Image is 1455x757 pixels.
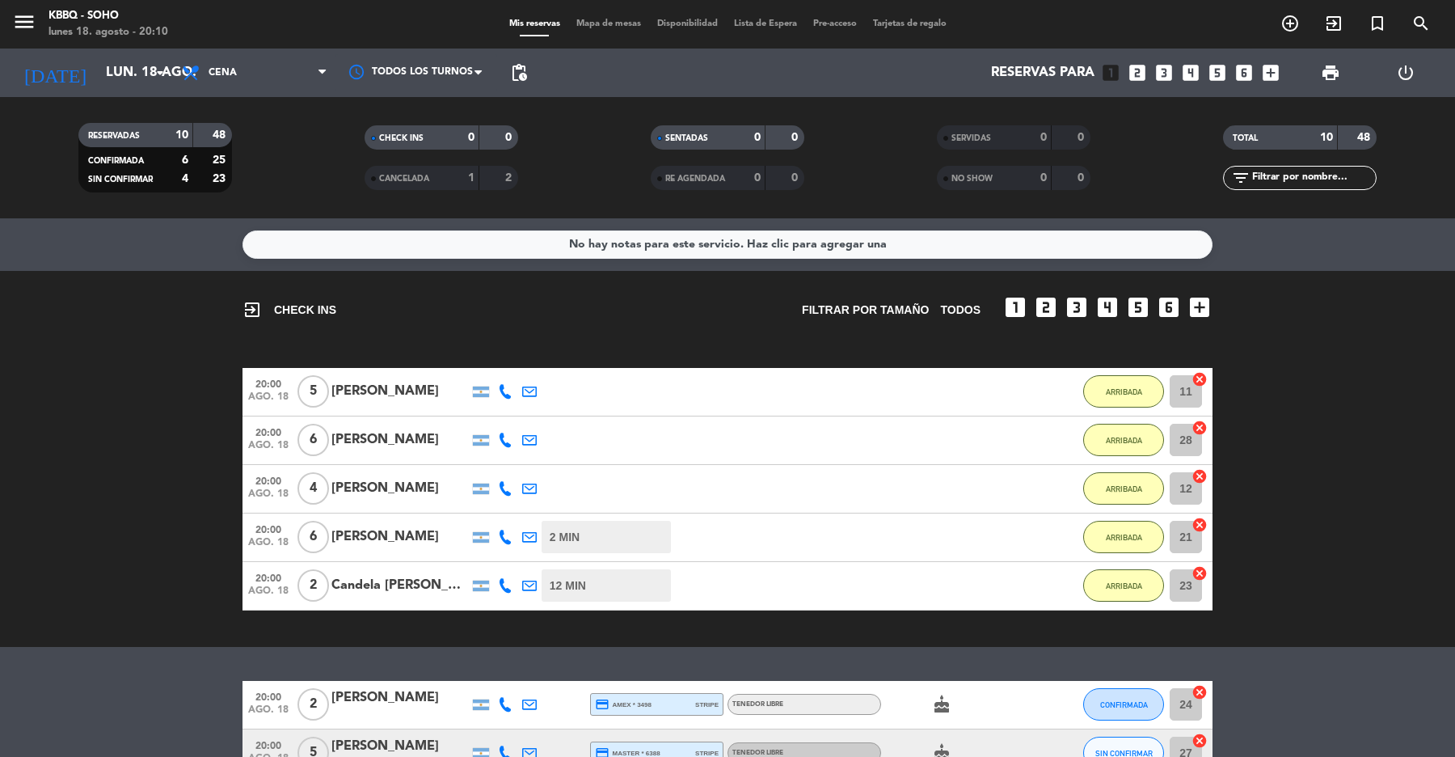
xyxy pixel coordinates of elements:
[1106,533,1142,542] span: ARRIBADA
[1153,62,1175,83] i: looks_3
[1083,472,1164,505] button: ARRIBADA
[1207,62,1228,83] i: looks_5
[1125,294,1151,320] i: looks_5
[331,575,469,596] div: Candela [PERSON_NAME]
[1078,132,1087,143] strong: 0
[248,704,289,723] span: ago. 18
[297,521,329,553] span: 6
[297,688,329,721] span: 2
[1002,294,1028,320] i: looks_one
[12,55,98,91] i: [DATE]
[1064,294,1090,320] i: looks_3
[48,8,168,24] div: Kbbq - Soho
[991,66,1094,81] span: Reservas para
[1368,14,1387,33] i: turned_in_not
[1280,14,1300,33] i: add_circle_outline
[1324,14,1343,33] i: exit_to_app
[791,172,801,184] strong: 0
[248,422,289,441] span: 20:00
[754,132,761,143] strong: 0
[1180,62,1201,83] i: looks_4
[505,132,515,143] strong: 0
[569,235,887,254] div: No hay notas para este servicio. Haz clic para agregar una
[1320,132,1333,143] strong: 10
[802,301,929,319] span: Filtrar por tamaño
[248,471,289,489] span: 20:00
[248,537,289,556] span: ago. 18
[1094,294,1120,320] i: looks_4
[940,301,981,319] span: TODOS
[175,129,188,141] strong: 10
[297,375,329,408] span: 5
[1083,569,1164,602] button: ARRIBADA
[248,391,289,410] span: ago. 18
[1033,294,1059,320] i: looks_two
[12,10,36,34] i: menu
[501,19,568,28] span: Mis reservas
[182,154,188,166] strong: 6
[331,736,469,757] div: [PERSON_NAME]
[695,700,719,710] span: stripe
[568,19,649,28] span: Mapa de mesas
[1250,169,1376,187] input: Filtrar por nombre...
[1083,688,1164,721] button: CONFIRMADA
[248,440,289,459] span: ago. 18
[213,129,229,141] strong: 48
[1078,172,1087,184] strong: 0
[932,695,951,714] i: cake
[331,429,469,450] div: [PERSON_NAME]
[1233,134,1258,142] span: TOTAL
[297,472,329,505] span: 4
[150,63,170,82] i: arrow_drop_down
[1040,172,1047,184] strong: 0
[951,134,991,142] span: SERVIDAS
[805,19,865,28] span: Pre-acceso
[595,697,652,712] span: amex * 3498
[1191,420,1208,436] i: cancel
[242,300,262,319] i: exit_to_app
[1106,581,1142,590] span: ARRIBADA
[1191,733,1208,749] i: cancel
[1321,63,1340,82] span: print
[331,478,469,499] div: [PERSON_NAME]
[1100,62,1121,83] i: looks_one
[1357,132,1373,143] strong: 48
[665,175,725,183] span: RE AGENDADA
[1260,62,1281,83] i: add_box
[331,687,469,708] div: [PERSON_NAME]
[248,374,289,392] span: 20:00
[331,381,469,402] div: [PERSON_NAME]
[550,528,580,547] span: 2 MIN
[331,527,469,548] div: [PERSON_NAME]
[595,697,609,712] i: credit_card
[1191,468,1208,484] i: cancel
[1083,521,1164,553] button: ARRIBADA
[649,19,726,28] span: Disponibilidad
[732,750,783,756] span: TENEDOR LIBRE
[468,132,474,143] strong: 0
[1040,132,1047,143] strong: 0
[1083,375,1164,408] button: ARRIBADA
[182,173,188,184] strong: 4
[550,577,586,595] span: 12 MIN
[1127,62,1148,83] i: looks_two
[88,157,144,165] span: CONFIRMADA
[505,172,515,184] strong: 2
[732,701,783,708] span: TENEDOR LIBRE
[1191,371,1208,387] i: cancel
[248,519,289,538] span: 20:00
[865,19,955,28] span: Tarjetas de regalo
[297,424,329,456] span: 6
[88,132,140,140] span: RESERVADAS
[1396,63,1415,82] i: power_settings_new
[1083,424,1164,456] button: ARRIBADA
[48,24,168,40] div: lunes 18. agosto - 20:10
[248,488,289,507] span: ago. 18
[1191,565,1208,581] i: cancel
[1234,62,1255,83] i: looks_6
[951,175,993,183] span: NO SHOW
[88,176,153,184] span: SIN CONFIRMAR
[1191,517,1208,533] i: cancel
[379,134,424,142] span: CHECK INS
[1106,436,1142,445] span: ARRIBADA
